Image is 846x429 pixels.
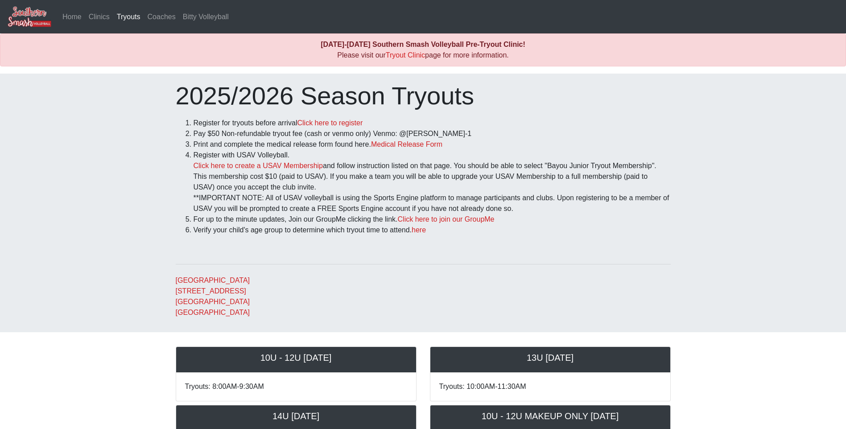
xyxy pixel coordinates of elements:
[194,150,671,214] li: Register with USAV Volleyball. and follow instruction listed on that page. You should be able to ...
[194,118,671,128] li: Register for tryouts before arrival
[185,411,407,421] h5: 14U [DATE]
[194,128,671,139] li: Pay $50 Non-refundable tryout fee (cash or venmo only) Venmo: @[PERSON_NAME]-1
[7,6,52,28] img: Southern Smash Volleyball
[439,352,661,363] h5: 13U [DATE]
[176,81,671,111] h1: 2025/2026 Season Tryouts
[179,8,232,26] a: Bitty Volleyball
[371,140,442,148] a: Medical Release Form
[113,8,144,26] a: Tryouts
[185,352,407,363] h5: 10U - 12U [DATE]
[144,8,179,26] a: Coaches
[439,411,661,421] h5: 10U - 12U MAKEUP ONLY [DATE]
[194,139,671,150] li: Print and complete the medical release form found here.
[85,8,113,26] a: Clinics
[59,8,85,26] a: Home
[398,215,495,223] a: Click here to join our GroupMe
[194,225,671,235] li: Verify your child's age group to determine which tryout time to attend.
[185,381,407,392] p: Tryouts: 8:00AM-9:30AM
[439,381,661,392] p: Tryouts: 10:00AM-11:30AM
[321,41,525,48] b: [DATE]-[DATE] Southern Smash Volleyball Pre-Tryout Clinic!
[412,226,426,234] a: here
[194,214,671,225] li: For up to the minute updates, Join our GroupMe clicking the link.
[297,119,363,127] a: Click here to register
[176,276,250,316] a: [GEOGRAPHIC_DATA][STREET_ADDRESS][GEOGRAPHIC_DATA][GEOGRAPHIC_DATA]
[386,51,425,59] a: Tryout Clinic
[194,162,323,169] a: Click here to create a USAV Membership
